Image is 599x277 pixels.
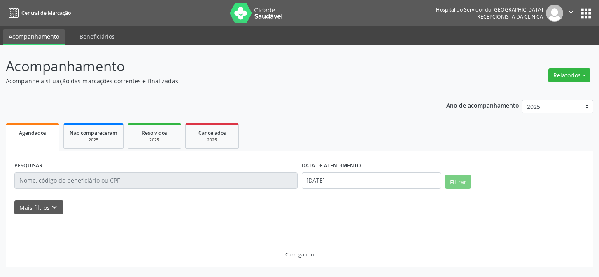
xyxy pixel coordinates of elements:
[563,5,579,22] button: 
[436,6,543,13] div: Hospital do Servidor do [GEOGRAPHIC_DATA]
[142,129,167,136] span: Resolvidos
[70,129,117,136] span: Não compareceram
[477,13,543,20] span: Recepcionista da clínica
[6,56,417,77] p: Acompanhamento
[19,129,46,136] span: Agendados
[302,172,441,189] input: Selecione um intervalo
[285,251,314,258] div: Carregando
[6,6,71,20] a: Central de Marcação
[446,100,519,110] p: Ano de acompanhamento
[546,5,563,22] img: img
[302,160,361,172] label: DATA DE ATENDIMENTO
[198,129,226,136] span: Cancelados
[548,68,590,82] button: Relatórios
[14,160,42,172] label: PESQUISAR
[14,200,63,215] button: Mais filtroskeyboard_arrow_down
[134,137,175,143] div: 2025
[70,137,117,143] div: 2025
[14,172,298,189] input: Nome, código do beneficiário ou CPF
[3,29,65,45] a: Acompanhamento
[74,29,121,44] a: Beneficiários
[579,6,593,21] button: apps
[6,77,417,85] p: Acompanhe a situação das marcações correntes e finalizadas
[50,203,59,212] i: keyboard_arrow_down
[445,175,471,189] button: Filtrar
[566,7,576,16] i: 
[21,9,71,16] span: Central de Marcação
[191,137,233,143] div: 2025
